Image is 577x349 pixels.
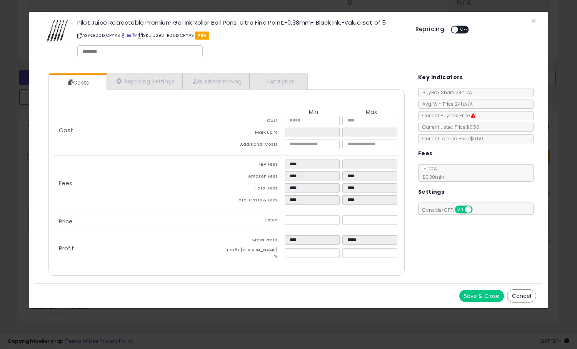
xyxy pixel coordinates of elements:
[459,290,504,302] button: Save & Close
[77,20,404,25] h3: Pilot Juice Retractable Premium Gel Ink Roller Ball Pens, Ultra Fine Point,-0.38mm- Black Ink,-Va...
[415,26,446,32] h5: Repricing:
[53,180,227,186] p: Fees
[471,113,475,118] i: Suppressed Buy Box
[227,247,285,261] td: Profit [PERSON_NAME] %
[47,20,68,43] img: 41DwVHVM78L._SL60_.jpg
[419,174,444,180] span: $0.30 min
[227,160,285,171] td: FBA Fees
[342,109,400,116] th: Max
[455,206,465,213] span: ON
[227,140,285,151] td: Additional Costs
[250,73,307,89] a: Analytics
[419,124,479,130] span: Current Listed Price: $6.50
[419,135,483,142] span: Current Landed Price: $6.50
[107,73,183,89] a: Repricing Settings
[121,32,125,38] a: BuyBox page
[531,15,536,27] span: ×
[419,165,444,180] span: 15.00 %
[53,245,227,251] p: Profit
[77,29,404,42] p: ASIN: B00IXCPYAS | SKU: U293_B00IXCPYAS
[127,32,131,38] a: All offer listings
[419,101,473,107] span: Avg. Win Price 24h: N/A
[227,128,285,140] td: Mark up %
[419,89,472,96] span: BuyBox Share 24h: 0%
[419,207,483,213] span: Consider CPT:
[227,235,285,247] td: Gross Profit
[49,75,106,90] a: Costs
[227,183,285,195] td: Total Fees
[183,73,250,89] a: Business Pricing
[418,149,433,158] h5: Fees
[227,171,285,183] td: Amazon Fees
[227,116,285,128] td: Cost
[285,109,343,116] th: Min
[471,206,484,213] span: OFF
[458,27,470,33] span: OFF
[53,218,227,224] p: Price
[227,195,285,207] td: Total Costs & Fees
[419,112,475,119] span: Current Buybox Price:
[195,32,209,40] span: FBA
[132,32,137,38] a: Your listing only
[418,73,463,82] h5: Key Indicators
[418,187,444,197] h5: Settings
[507,289,536,302] button: Cancel
[227,215,285,227] td: Listed
[53,127,227,133] p: Cost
